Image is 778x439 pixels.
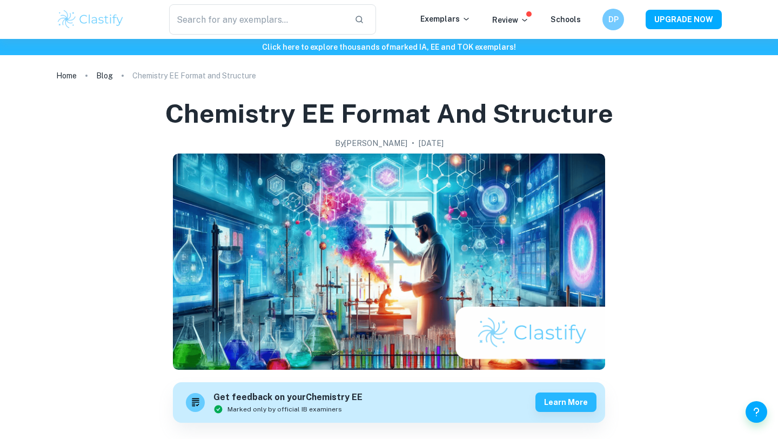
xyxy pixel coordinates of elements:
[746,401,767,423] button: Help and Feedback
[173,154,605,370] img: Chemistry EE Format and Structure cover image
[335,137,407,149] h2: By [PERSON_NAME]
[213,391,363,404] h6: Get feedback on your Chemistry EE
[173,382,605,423] a: Get feedback on yourChemistry EEMarked only by official IB examinersLearn more
[56,9,125,30] img: Clastify logo
[96,68,113,83] a: Blog
[419,137,444,149] h2: [DATE]
[492,14,529,26] p: Review
[420,13,471,25] p: Exemplars
[535,393,596,412] button: Learn more
[551,15,581,24] a: Schools
[165,96,613,131] h1: Chemistry EE Format and Structure
[602,9,624,30] button: DP
[56,68,77,83] a: Home
[227,404,342,414] span: Marked only by official IB examiners
[169,4,346,35] input: Search for any exemplars...
[607,14,620,25] h6: DP
[412,137,414,149] p: •
[132,70,256,82] p: Chemistry EE Format and Structure
[2,41,776,53] h6: Click here to explore thousands of marked IA, EE and TOK exemplars !
[646,10,722,29] button: UPGRADE NOW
